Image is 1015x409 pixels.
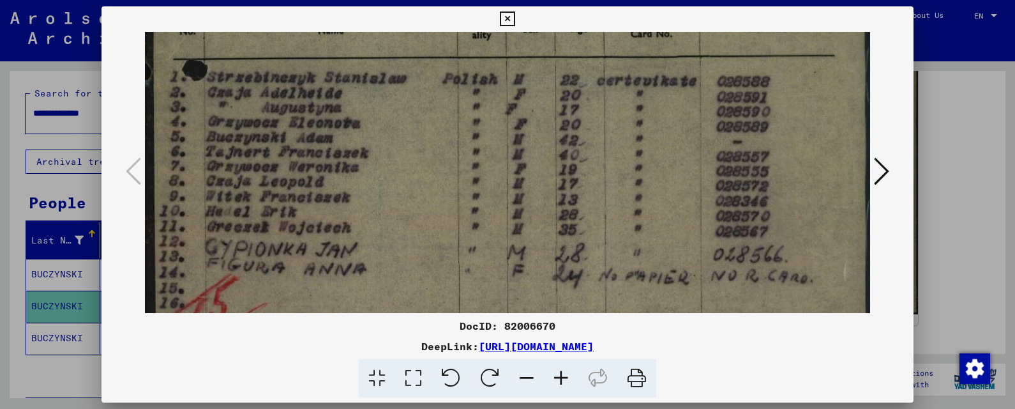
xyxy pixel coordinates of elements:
img: Change consent [959,353,990,384]
div: DocID: 82006670 [101,318,913,334]
div: Change consent [959,353,989,383]
div: DeepLink: [101,339,913,354]
a: [URL][DOMAIN_NAME] [479,340,594,353]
